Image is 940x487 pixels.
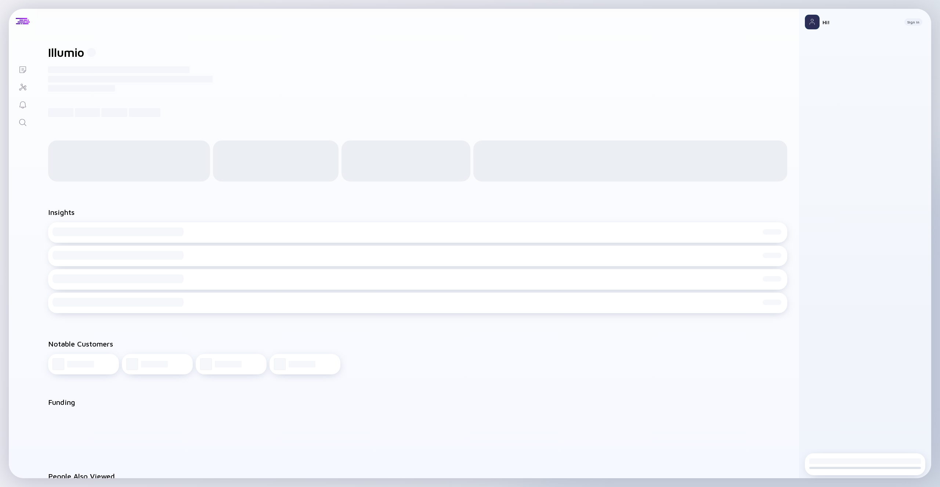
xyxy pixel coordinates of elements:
h1: Illumio [48,45,84,59]
h2: Notable Customers [48,340,787,348]
h2: People Also Viewed [48,472,787,480]
a: Search [9,113,36,131]
a: Lists [9,60,36,78]
h2: Insights [48,208,75,216]
a: Reminders [9,95,36,113]
img: Profile Picture [805,15,820,29]
h2: Funding [48,398,75,406]
div: Hi! [822,19,899,25]
a: Investor Map [9,78,36,95]
button: Sign In [904,18,922,26]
